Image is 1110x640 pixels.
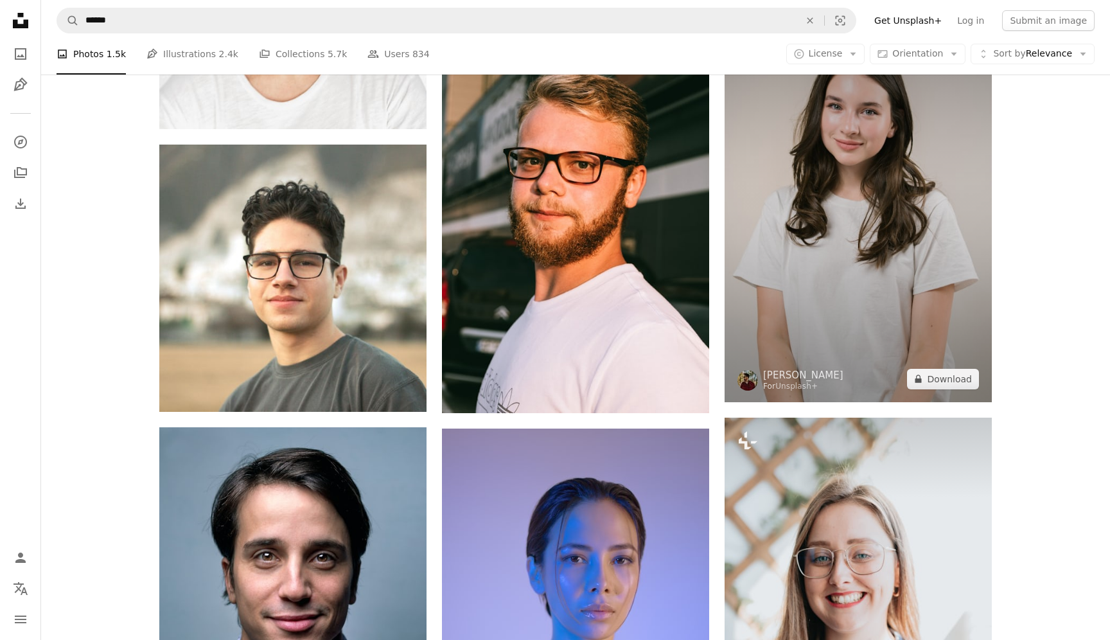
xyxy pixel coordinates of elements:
button: License [786,44,865,64]
a: Illustrations 2.4k [146,33,238,75]
a: Photos [8,41,33,67]
a: Users 834 [367,33,429,75]
form: Find visuals sitewide [57,8,856,33]
a: Download History [8,191,33,217]
a: a young man wearing glasses standing in front of a mountain [159,272,427,284]
a: Log in [949,10,992,31]
span: 5.7k [328,47,347,61]
a: Get Unsplash+ [867,10,949,31]
a: Collections 5.7k [259,33,347,75]
button: Search Unsplash [57,8,79,33]
span: Relevance [993,48,1072,60]
img: Go to Oleg Ivanov's profile [737,370,758,391]
div: For [763,382,843,392]
button: Language [8,576,33,601]
a: man in white crew neck shirt wearing black framed eyeglasses [442,206,709,218]
span: 834 [412,47,430,61]
a: a young girl with long hair wearing a white t - shirt [725,195,992,207]
a: Collections [8,160,33,186]
button: Sort byRelevance [971,44,1095,64]
img: man in white crew neck shirt wearing black framed eyeglasses [442,12,709,413]
button: Clear [796,8,824,33]
button: Visual search [825,8,856,33]
img: a young man wearing glasses standing in front of a mountain [159,145,427,412]
span: License [809,48,843,58]
img: a young girl with long hair wearing a white t - shirt [725,1,992,402]
button: Download [907,369,979,389]
a: woman wearing black crew-neck shirt [442,589,709,601]
button: Orientation [870,44,965,64]
span: 2.4k [219,47,238,61]
a: Explore [8,129,33,155]
a: man wearing Henley top portrait [159,622,427,634]
a: Home — Unsplash [8,8,33,36]
a: a woman wearing glasses is smiling while looking at a laptop [725,612,992,623]
a: [PERSON_NAME] [763,369,843,382]
span: Sort by [993,48,1025,58]
span: Orientation [892,48,943,58]
a: Log in / Sign up [8,545,33,571]
button: Submit an image [1002,10,1095,31]
a: Illustrations [8,72,33,98]
button: Menu [8,607,33,632]
a: Unsplash+ [775,382,818,391]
